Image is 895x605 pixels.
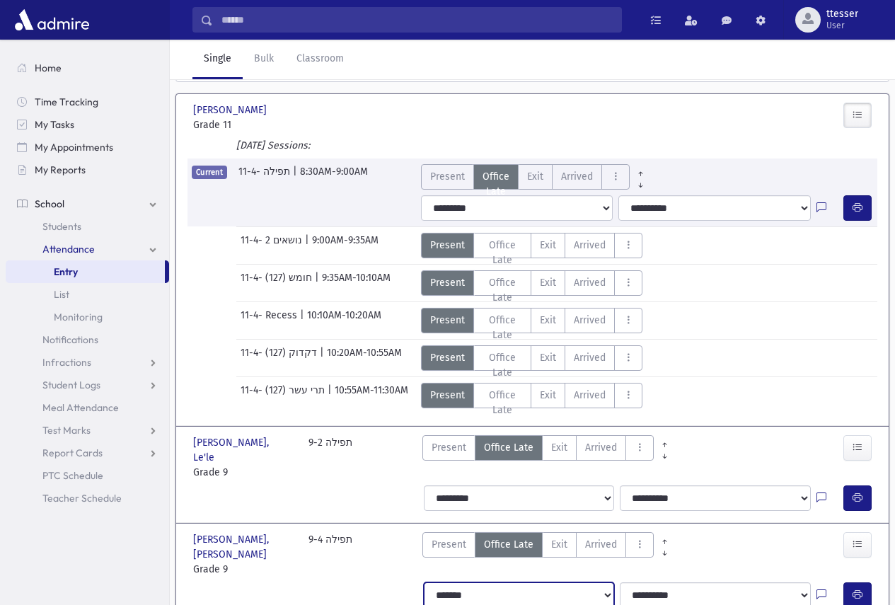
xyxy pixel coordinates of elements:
span: ttesser [826,8,858,20]
span: Arrived [574,313,606,328]
span: 11-4- חומש (127) [241,270,315,296]
span: Office Late [483,313,523,342]
span: 11-4- תפילה [238,164,293,190]
span: Exit [540,313,556,328]
span: 10:20AM-10:55AM [327,345,402,371]
span: Office Late [483,275,523,305]
span: Present [432,537,466,552]
span: 10:10AM-10:20AM [307,308,381,333]
span: 11-4- דקדוק (127) [241,345,320,371]
span: [PERSON_NAME] [193,103,270,117]
span: Arrived [561,169,593,184]
span: | [328,383,335,408]
a: Report Cards [6,442,169,464]
span: Office Late [483,238,523,267]
span: 11-4- נושאים 2 [241,233,305,258]
span: Test Marks [42,424,91,437]
a: My Reports [6,159,169,181]
span: Present [430,388,465,403]
a: Bulk [243,40,285,79]
span: Arrived [585,537,617,552]
a: Home [6,57,169,79]
input: Search [213,7,621,33]
span: My Reports [35,163,86,176]
a: PTC Schedule [6,464,169,487]
span: 9:35AM-10:10AM [322,270,391,296]
span: 10:55AM-11:30AM [335,383,408,408]
span: Arrived [574,350,606,365]
a: Teacher Schedule [6,487,169,509]
img: AdmirePro [11,6,93,34]
span: Grade 9 [193,562,294,577]
i: [DATE] Sessions: [236,139,310,151]
span: Grade 9 [193,465,294,480]
span: Home [35,62,62,74]
span: 8:30AM-9:00AM [300,164,368,190]
a: My Tasks [6,113,169,136]
span: Office Late [484,440,533,455]
div: AttTypes [422,532,654,577]
span: Grade 11 [193,117,294,132]
span: | [305,233,312,258]
div: AttTypes [421,383,643,408]
span: Time Tracking [35,96,98,108]
span: [PERSON_NAME], [PERSON_NAME] [193,532,294,562]
span: PTC Schedule [42,469,103,482]
a: School [6,192,169,215]
span: User [826,20,858,31]
span: Exit [527,169,543,184]
span: Office Late [484,537,533,552]
div: AttTypes [421,233,643,258]
a: Entry [6,260,165,283]
div: AttTypes [422,435,654,480]
span: | [300,308,307,333]
span: My Appointments [35,141,113,154]
span: Meal Attendance [42,401,119,414]
span: Infractions [42,356,91,369]
a: Attendance [6,238,169,260]
span: Attendance [42,243,95,255]
span: Exit [540,388,556,403]
div: 9-4 תפילה [308,532,352,577]
span: Present [432,440,466,455]
span: Entry [54,265,78,278]
a: Infractions [6,351,169,374]
span: Arrived [585,440,617,455]
div: AttTypes [421,164,652,190]
span: Office Late [483,388,523,417]
span: Present [430,238,465,253]
span: Present [430,350,465,365]
a: Time Tracking [6,91,169,113]
a: My Appointments [6,136,169,159]
span: Students [42,220,81,233]
span: School [35,197,64,210]
span: Exit [551,537,567,552]
a: Students [6,215,169,238]
span: [PERSON_NAME], Le'le [193,435,294,465]
span: Arrived [574,275,606,290]
span: List [54,288,69,301]
span: Exit [540,350,556,365]
span: 9:00AM-9:35AM [312,233,379,258]
span: My Tasks [35,118,74,131]
a: Classroom [285,40,355,79]
div: AttTypes [421,345,643,371]
span: Office Late [483,169,509,199]
span: | [315,270,322,296]
span: Arrived [574,238,606,253]
div: AttTypes [421,270,643,296]
span: Monitoring [54,311,103,323]
span: Notifications [42,333,98,346]
a: Student Logs [6,374,169,396]
a: Meal Attendance [6,396,169,419]
span: Office Late [483,350,523,380]
span: Report Cards [42,446,103,459]
span: Arrived [574,388,606,403]
span: Exit [540,275,556,290]
span: Current [192,166,227,179]
span: 11-4- תרי עשר (127) [241,383,328,408]
span: Present [430,275,465,290]
div: 9-2 תפילה [308,435,352,480]
a: Test Marks [6,419,169,442]
a: Notifications [6,328,169,351]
